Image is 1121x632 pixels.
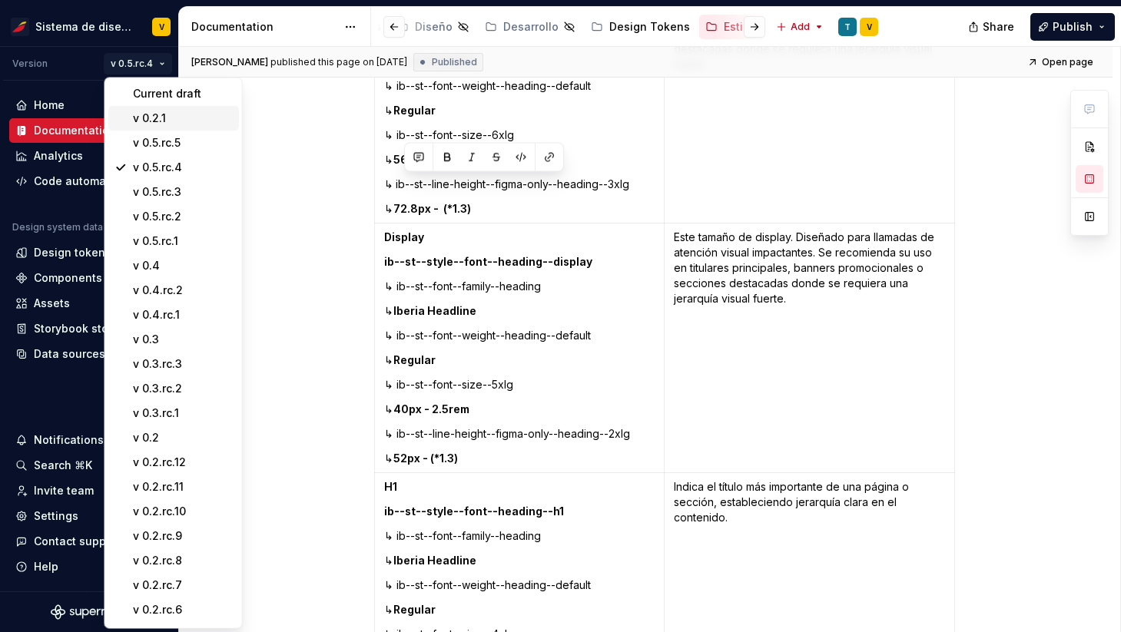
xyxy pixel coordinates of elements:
[133,258,233,273] div: v 0.4
[133,553,233,568] div: v 0.2.rc.8
[133,332,233,347] div: v 0.3
[133,430,233,445] div: v 0.2
[133,233,233,249] div: v 0.5.rc.1
[133,602,233,617] div: v 0.2.rc.6
[133,184,233,200] div: v 0.5.rc.3
[133,455,233,470] div: v 0.2.rc.12
[133,111,233,126] div: v 0.2.1
[133,381,233,396] div: v 0.3.rc.2
[133,504,233,519] div: v 0.2.rc.10
[133,209,233,224] div: v 0.5.rc.2
[133,356,233,372] div: v 0.3.rc.3
[133,528,233,544] div: v 0.2.rc.9
[133,479,233,495] div: v 0.2.rc.11
[133,283,233,298] div: v 0.4.rc.2
[133,577,233,593] div: v 0.2.rc.7
[133,405,233,421] div: v 0.3.rc.1
[133,160,233,175] div: v 0.5.rc.4
[133,307,233,323] div: v 0.4.rc.1
[133,135,233,151] div: v 0.5.rc.5
[133,86,233,101] div: Current draft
